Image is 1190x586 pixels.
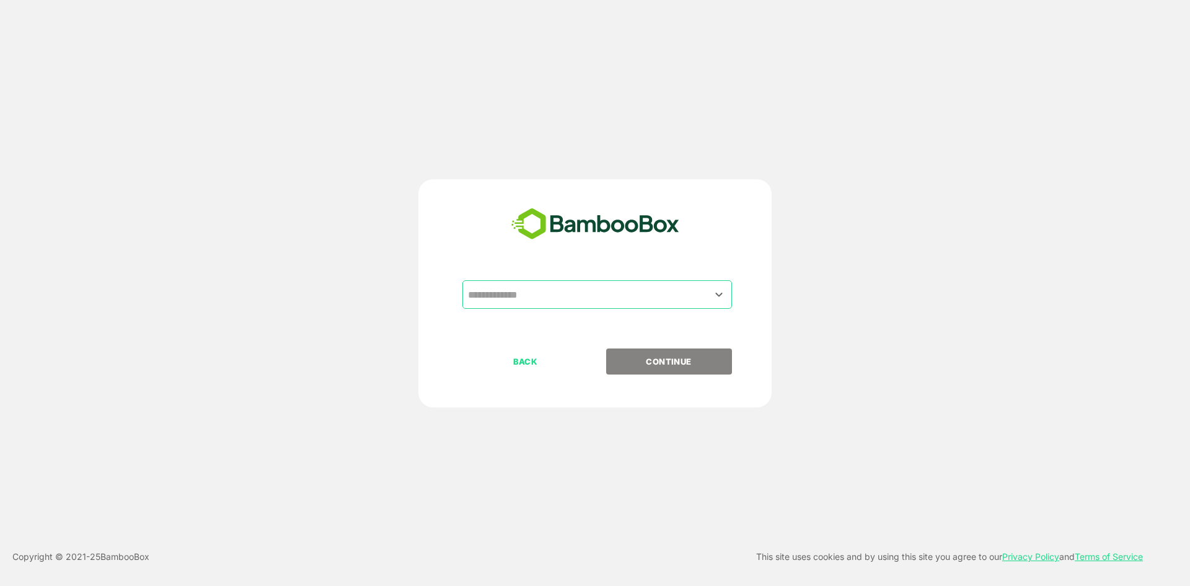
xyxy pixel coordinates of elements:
button: Open [711,286,728,303]
p: CONTINUE [607,355,731,368]
button: CONTINUE [606,348,732,375]
a: Privacy Policy [1002,551,1059,562]
img: bamboobox [505,204,686,245]
p: BACK [464,355,588,368]
button: BACK [462,348,588,375]
p: Copyright © 2021- 25 BambooBox [12,549,149,564]
p: This site uses cookies and by using this site you agree to our and [756,549,1143,564]
a: Terms of Service [1075,551,1143,562]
